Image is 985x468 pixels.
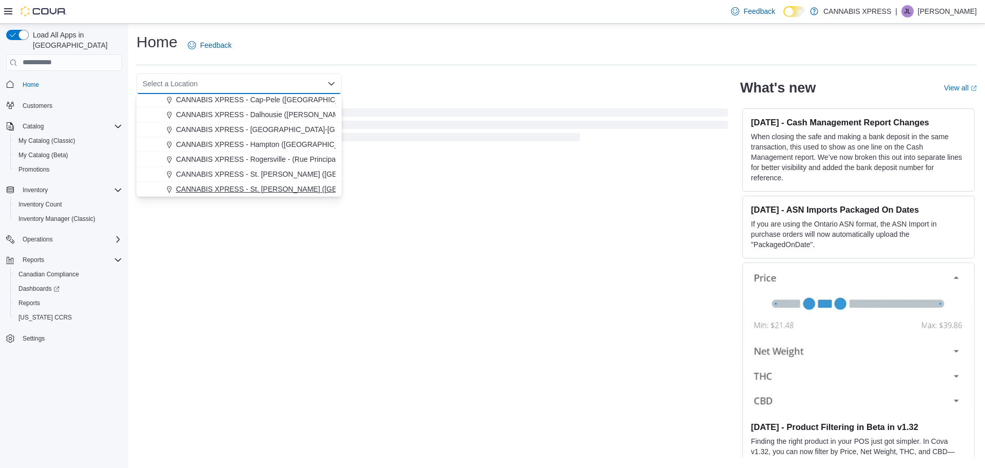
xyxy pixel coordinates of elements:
a: Inventory Count [14,198,66,211]
button: CANNABIS XPRESS - Cap-Pele ([GEOGRAPHIC_DATA]) [136,92,342,107]
button: My Catalog (Beta) [10,148,126,162]
span: Inventory Manager (Classic) [18,215,95,223]
button: Reports [18,254,48,266]
span: Inventory Count [18,200,62,209]
span: Loading [136,110,728,143]
span: Catalog [18,120,122,133]
h3: [DATE] - Cash Management Report Changes [751,117,966,127]
h3: [DATE] - Product Filtering in Beta in v1.32 [751,422,966,432]
span: My Catalog (Classic) [14,135,122,147]
p: When closing the safe and making a bank deposit in the same transaction, this used to show as one... [751,132,966,183]
svg: External link [971,85,977,91]
button: Catalog [18,120,48,133]
span: Washington CCRS [14,311,122,324]
button: Operations [2,232,126,247]
span: Reports [14,297,122,309]
button: Inventory [2,183,126,197]
a: My Catalog (Classic) [14,135,80,147]
span: Home [18,78,122,91]
h2: What's new [740,80,816,96]
span: CANNABIS XPRESS - St. [PERSON_NAME] ([GEOGRAPHIC_DATA]) [176,184,402,194]
span: Reports [18,254,122,266]
a: Promotions [14,163,54,176]
button: Operations [18,233,57,246]
span: Reports [18,299,40,307]
button: Catalog [2,119,126,134]
a: Dashboards [14,283,64,295]
span: Inventory Count [14,198,122,211]
nav: Complex example [6,73,122,373]
span: Canadian Compliance [14,268,122,280]
span: Feedback [743,6,775,16]
a: Customers [18,100,56,112]
button: Reports [10,296,126,310]
a: Feedback [184,35,235,55]
span: Dashboards [18,285,60,293]
button: CANNABIS XPRESS - Hampton ([GEOGRAPHIC_DATA]) [136,137,342,152]
a: Canadian Compliance [14,268,83,280]
span: CANNABIS XPRESS - Rogersville - (Rue Principale) [176,154,344,164]
button: CANNABIS XPRESS - [GEOGRAPHIC_DATA]-[GEOGRAPHIC_DATA] ([GEOGRAPHIC_DATA]) [136,122,342,137]
div: Jodi LeBlanc [901,5,914,17]
h1: Home [136,32,178,52]
span: Load All Apps in [GEOGRAPHIC_DATA] [29,30,122,50]
span: CANNABIS XPRESS - [GEOGRAPHIC_DATA]-[GEOGRAPHIC_DATA] ([GEOGRAPHIC_DATA]) [176,124,484,135]
span: Feedback [200,40,231,50]
span: Dashboards [14,283,122,295]
span: Catalog [23,122,44,130]
a: Reports [14,297,44,309]
span: Reports [23,256,44,264]
button: Inventory Manager (Classic) [10,212,126,226]
span: [US_STATE] CCRS [18,313,72,322]
span: Inventory [23,186,48,194]
button: Inventory [18,184,52,196]
span: Customers [23,102,52,110]
span: Canadian Compliance [18,270,79,278]
button: Inventory Count [10,197,126,212]
button: Home [2,77,126,92]
p: If you are using the Ontario ASN format, the ASN Import in purchase orders will now automatically... [751,219,966,250]
span: Operations [23,235,53,244]
button: CANNABIS XPRESS - St. [PERSON_NAME] ([GEOGRAPHIC_DATA]) [136,167,342,182]
button: Customers [2,98,126,113]
span: Customers [18,99,122,112]
a: [US_STATE] CCRS [14,311,76,324]
h3: [DATE] - ASN Imports Packaged On Dates [751,204,966,215]
a: View allExternal link [944,84,977,92]
button: Canadian Compliance [10,267,126,282]
span: Promotions [14,163,122,176]
span: CANNABIS XPRESS - Dalhousie ([PERSON_NAME][GEOGRAPHIC_DATA]) [176,109,423,120]
p: | [895,5,897,17]
span: Inventory Manager (Classic) [14,213,122,225]
button: Settings [2,331,126,346]
button: Promotions [10,162,126,177]
span: CANNABIS XPRESS - St. [PERSON_NAME] ([GEOGRAPHIC_DATA]) [176,169,402,179]
img: Cova [21,6,67,16]
span: Operations [18,233,122,246]
p: CANNABIS XPRESS [823,5,891,17]
span: CANNABIS XPRESS - Cap-Pele ([GEOGRAPHIC_DATA]) [176,95,362,105]
a: Feedback [727,1,779,22]
span: CANNABIS XPRESS - Hampton ([GEOGRAPHIC_DATA]) [176,139,361,149]
span: Settings [23,334,45,343]
button: My Catalog (Classic) [10,134,126,148]
button: CANNABIS XPRESS - Rogersville - (Rue Principale) [136,152,342,167]
span: Settings [18,332,122,345]
span: JL [904,5,911,17]
button: CANNABIS XPRESS - St. [PERSON_NAME] ([GEOGRAPHIC_DATA]) [136,182,342,197]
p: [PERSON_NAME] [918,5,977,17]
span: Inventory [18,184,122,196]
span: My Catalog (Classic) [18,137,75,145]
button: Close list of options [327,80,336,88]
input: Dark Mode [783,6,805,17]
a: Home [18,79,43,91]
button: Reports [2,253,126,267]
span: My Catalog (Beta) [18,151,68,159]
a: Dashboards [10,282,126,296]
button: CANNABIS XPRESS - Dalhousie ([PERSON_NAME][GEOGRAPHIC_DATA]) [136,107,342,122]
span: Promotions [18,165,50,174]
button: [US_STATE] CCRS [10,310,126,325]
a: Settings [18,332,49,345]
a: My Catalog (Beta) [14,149,72,161]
